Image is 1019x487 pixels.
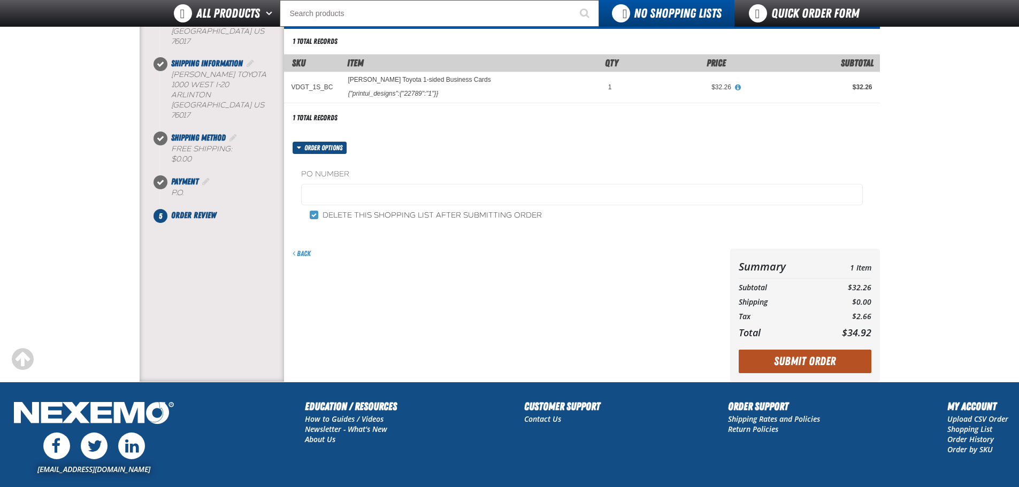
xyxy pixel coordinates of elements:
[171,176,198,187] span: Payment
[739,281,821,295] th: Subtotal
[739,295,821,310] th: Shipping
[820,257,871,276] td: 1 Item
[739,310,821,324] th: Tax
[293,142,347,154] button: Order options
[841,57,874,68] span: Subtotal
[245,58,256,68] a: Edit Shipping Information
[171,70,266,79] span: [PERSON_NAME] Toyota
[160,57,284,131] li: Shipping Information. Step 2 of 5. Completed
[171,210,216,220] span: Order Review
[171,58,243,68] span: Shipping Information
[820,281,871,295] td: $32.26
[171,37,190,46] bdo: 76017
[196,4,260,23] span: All Products
[293,36,338,47] div: 1 total records
[746,83,872,91] div: $32.26
[348,76,491,84] a: [PERSON_NAME] Toyota 1-sided Business Cards
[947,414,1008,424] a: Upload CSV Order
[947,424,992,434] a: Shopping List
[293,113,338,123] div: 1 total records
[11,398,177,430] img: Nexemo Logo
[608,83,612,91] span: 1
[947,434,994,444] a: Order History
[739,324,821,341] th: Total
[739,257,821,276] th: Summary
[707,57,726,68] span: Price
[201,176,211,187] a: Edit Payment
[304,142,347,154] span: Order options
[348,89,439,98] div: {"printui_designs":{"22789":"1"}}
[524,398,600,414] h2: Customer Support
[728,424,778,434] a: Return Policies
[171,144,284,165] div: Free Shipping:
[292,57,305,68] a: SKU
[171,188,284,198] div: P.O.
[171,133,226,143] span: Shipping Method
[171,80,229,89] span: 1000 West I-20
[301,169,863,180] label: PO Number
[11,347,34,371] div: Scroll to the top
[171,154,191,164] strong: $0.00
[310,211,542,221] label: Delete this shopping list after submitting order
[305,414,384,424] a: How to Guides / Videos
[284,72,341,103] td: VDGT_1S_BC
[37,464,150,474] a: [EMAIL_ADDRESS][DOMAIN_NAME]
[171,111,190,120] bdo: 76017
[171,90,211,99] span: ARLINTON
[154,209,167,223] span: 5
[739,350,871,373] button: Submit Order
[947,398,1008,414] h2: My Account
[347,57,364,68] span: Item
[171,101,251,110] span: [GEOGRAPHIC_DATA]
[305,398,397,414] h2: Education / Resources
[160,209,284,222] li: Order Review. Step 5 of 5. Not Completed
[310,211,318,219] input: Delete this shopping list after submitting order
[842,326,871,339] span: $34.92
[254,27,264,36] span: US
[228,133,239,143] a: Edit Shipping Method
[160,175,284,209] li: Payment. Step 4 of 5. Completed
[605,57,618,68] span: Qty
[524,414,561,424] a: Contact Us
[947,444,993,454] a: Order by SKU
[160,132,284,175] li: Shipping Method. Step 3 of 5. Completed
[820,295,871,310] td: $0.00
[171,27,251,36] span: [GEOGRAPHIC_DATA]
[731,83,745,92] button: View All Prices for Vandergriff Toyota 1-sided Business Cards
[728,414,820,424] a: Shipping Rates and Policies
[254,101,264,110] span: US
[627,83,731,91] div: $32.26
[820,310,871,324] td: $2.66
[634,6,722,21] span: No Shopping Lists
[305,434,335,444] a: About Us
[728,398,820,414] h2: Order Support
[293,249,311,258] a: Back
[305,424,387,434] a: Newsletter - What's New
